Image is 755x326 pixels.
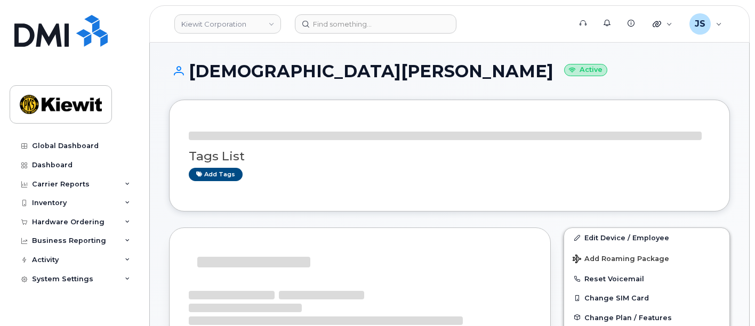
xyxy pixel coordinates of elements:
h3: Tags List [189,150,710,163]
a: Edit Device / Employee [564,228,729,247]
span: Add Roaming Package [573,255,669,265]
a: Add tags [189,168,243,181]
button: Change SIM Card [564,288,729,307]
small: Active [564,64,607,76]
h1: [DEMOGRAPHIC_DATA][PERSON_NAME] [169,62,730,80]
button: Add Roaming Package [564,247,729,269]
button: Reset Voicemail [564,269,729,288]
span: Change Plan / Features [584,313,672,321]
